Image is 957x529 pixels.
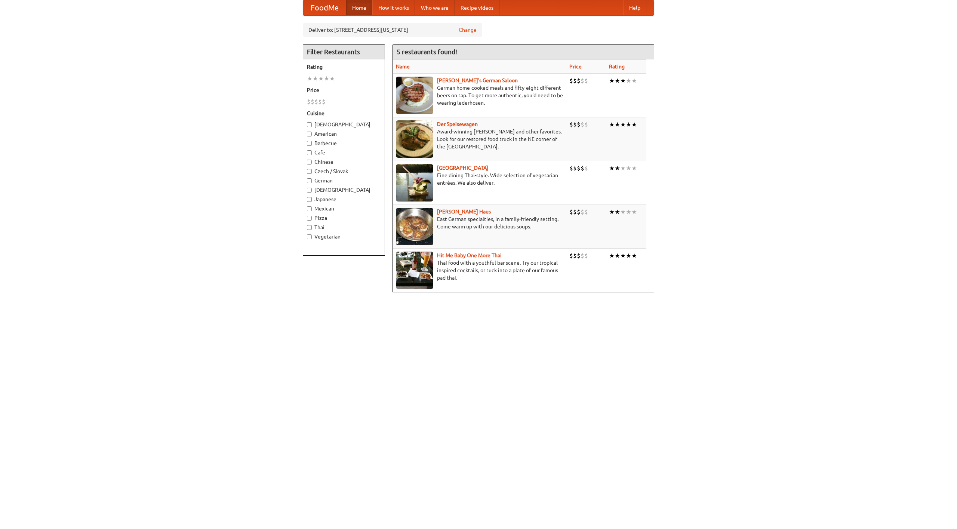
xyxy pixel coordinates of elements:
img: esthers.jpg [396,77,433,114]
a: FoodMe [303,0,346,15]
a: Who we are [415,0,455,15]
li: ★ [631,120,637,129]
label: German [307,177,381,184]
input: [DEMOGRAPHIC_DATA] [307,188,312,193]
ng-pluralize: 5 restaurants found! [397,48,457,55]
li: ★ [631,208,637,216]
li: $ [581,120,584,129]
li: ★ [313,74,318,83]
li: $ [584,252,588,260]
li: ★ [609,77,615,85]
li: ★ [620,164,626,172]
li: ★ [615,120,620,129]
li: $ [584,77,588,85]
h5: Price [307,86,381,94]
li: ★ [615,252,620,260]
li: ★ [324,74,329,83]
li: ★ [318,74,324,83]
label: Cafe [307,149,381,156]
label: Barbecue [307,139,381,147]
label: American [307,130,381,138]
label: Thai [307,224,381,231]
li: $ [573,120,577,129]
li: $ [577,120,581,129]
input: Pizza [307,216,312,221]
img: babythai.jpg [396,252,433,289]
li: $ [573,208,577,216]
a: How it works [372,0,415,15]
li: ★ [609,120,615,129]
img: kohlhaus.jpg [396,208,433,245]
li: ★ [615,77,620,85]
input: Thai [307,225,312,230]
label: Czech / Slovak [307,167,381,175]
input: [DEMOGRAPHIC_DATA] [307,122,312,127]
li: ★ [631,77,637,85]
li: ★ [631,252,637,260]
label: Chinese [307,158,381,166]
a: Home [346,0,372,15]
li: $ [569,252,573,260]
li: $ [322,98,326,106]
li: $ [581,164,584,172]
a: Hit Me Baby One More Thai [437,252,502,258]
p: East German specialties, in a family-friendly setting. Come warm up with our delicious soups. [396,215,563,230]
li: $ [569,77,573,85]
li: ★ [307,74,313,83]
li: $ [581,252,584,260]
li: $ [584,208,588,216]
img: satay.jpg [396,164,433,202]
li: $ [573,252,577,260]
input: Cafe [307,150,312,155]
div: Deliver to: [STREET_ADDRESS][US_STATE] [303,23,482,37]
a: Name [396,64,410,70]
a: Help [623,0,646,15]
li: ★ [615,164,620,172]
a: Rating [609,64,625,70]
li: ★ [609,252,615,260]
b: [GEOGRAPHIC_DATA] [437,165,488,171]
li: ★ [615,208,620,216]
li: $ [577,164,581,172]
label: Mexican [307,205,381,212]
li: $ [581,77,584,85]
li: $ [314,98,318,106]
li: $ [318,98,322,106]
li: ★ [626,252,631,260]
li: $ [569,120,573,129]
li: ★ [626,208,631,216]
input: Barbecue [307,141,312,146]
input: German [307,178,312,183]
a: Change [459,26,477,34]
li: $ [577,208,581,216]
li: $ [584,120,588,129]
li: ★ [609,208,615,216]
li: ★ [620,252,626,260]
input: Mexican [307,206,312,211]
p: Award-winning [PERSON_NAME] and other favorites. Look for our restored food truck in the NE corne... [396,128,563,150]
label: [DEMOGRAPHIC_DATA] [307,186,381,194]
p: German home-cooked meals and fifty-eight different beers on tap. To get more authentic, you'd nee... [396,84,563,107]
li: $ [577,252,581,260]
li: ★ [626,164,631,172]
label: Japanese [307,196,381,203]
li: $ [581,208,584,216]
input: Japanese [307,197,312,202]
a: Der Speisewagen [437,121,478,127]
li: ★ [626,120,631,129]
label: Vegetarian [307,233,381,240]
li: $ [573,77,577,85]
a: [PERSON_NAME]'s German Saloon [437,77,518,83]
input: Vegetarian [307,234,312,239]
li: $ [311,98,314,106]
li: ★ [631,164,637,172]
a: Price [569,64,582,70]
li: ★ [620,77,626,85]
p: Fine dining Thai-style. Wide selection of vegetarian entrées. We also deliver. [396,172,563,187]
li: $ [307,98,311,106]
h4: Filter Restaurants [303,44,385,59]
img: speisewagen.jpg [396,120,433,158]
input: American [307,132,312,136]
